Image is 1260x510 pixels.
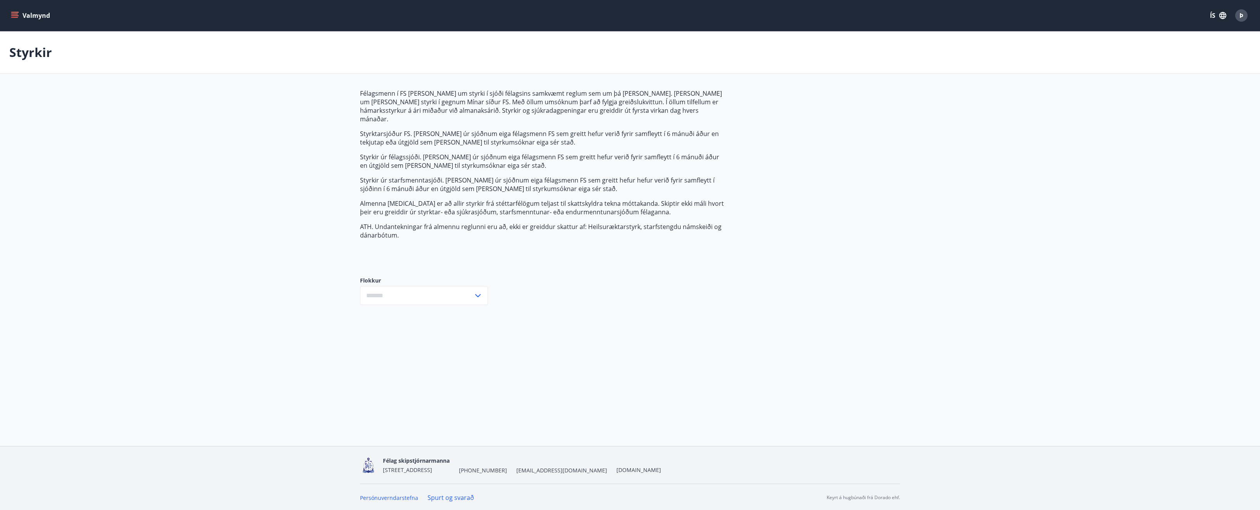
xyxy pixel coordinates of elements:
span: [PHONE_NUMBER] [459,467,507,474]
span: [STREET_ADDRESS] [383,466,432,474]
p: Styrkir úr félagssjóði. [PERSON_NAME] úr sjóðnum eiga félagsmenn FS sem greitt hefur verið fyrir ... [360,153,726,170]
button: ÍS [1206,9,1231,22]
p: ATH. Undantekningar frá almennu reglunni eru að, ekki er greiddur skattur af: Heilsuræktarstyrk, ... [360,222,726,239]
img: 4fX9JWmG4twATeQ1ej6n556Sc8UHidsvxQtc86h8.png [360,457,377,474]
span: Félag skipstjórnarmanna [383,457,450,464]
span: Þ [1239,11,1243,20]
button: Þ [1232,6,1251,25]
p: Styrkir [9,44,52,61]
p: Styrkir úr starfsmenntasjóði. [PERSON_NAME] úr sjóðnum eiga félagsmenn FS sem greitt hefur hefur ... [360,176,726,193]
a: [DOMAIN_NAME] [616,466,661,474]
a: Persónuverndarstefna [360,494,418,501]
span: [EMAIL_ADDRESS][DOMAIN_NAME] [516,467,607,474]
label: Flokkur [360,277,488,284]
p: Almenna [MEDICAL_DATA] er að allir styrkir frá stéttarfélögum teljast til skattskyldra tekna mótt... [360,199,726,216]
p: Keyrt á hugbúnaði frá Dorado ehf. [827,494,900,501]
button: menu [9,9,53,22]
p: Félagsmenn í FS [PERSON_NAME] um styrki í sjóði félagsins samkvæmt reglum sem um þá [PERSON_NAME]... [360,89,726,123]
p: Styrktarsjóður FS. [PERSON_NAME] úr sjóðnum eiga félagsmenn FS sem greitt hefur verið fyrir samfl... [360,129,726,146]
a: Spurt og svarað [427,493,474,502]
